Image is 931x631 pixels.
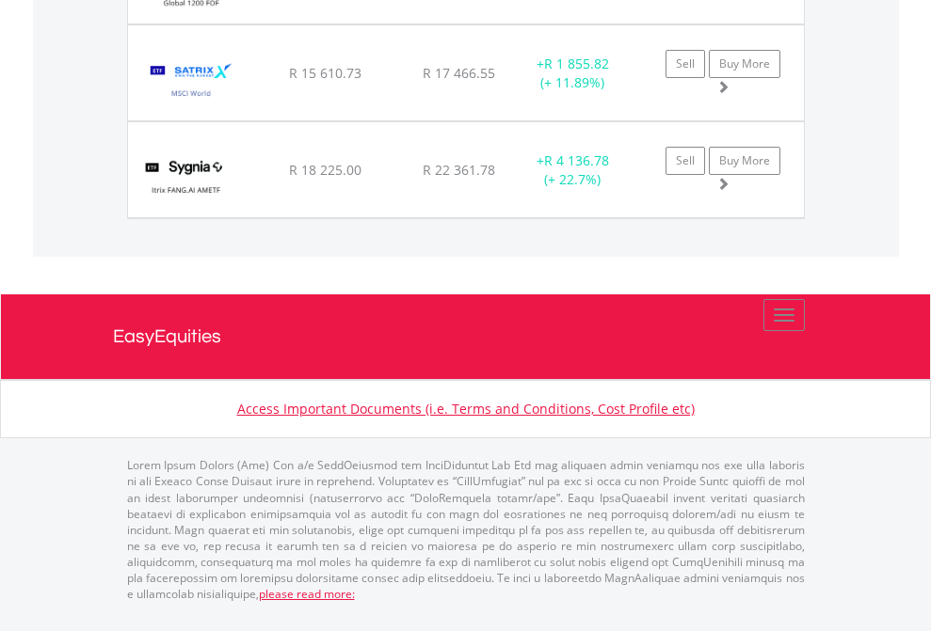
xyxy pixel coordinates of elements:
a: Sell [666,147,705,175]
img: TFSA.SYFANG.png [137,146,233,213]
div: + (+ 11.89%) [514,55,632,92]
div: + (+ 22.7%) [514,151,632,189]
span: R 22 361.78 [423,161,495,179]
p: Lorem Ipsum Dolors (Ame) Con a/e SeddOeiusmod tem InciDiduntut Lab Etd mag aliquaen admin veniamq... [127,457,805,602]
a: Buy More [709,147,780,175]
a: please read more: [259,586,355,602]
a: Buy More [709,50,780,78]
span: R 4 136.78 [544,151,609,169]
a: Sell [666,50,705,78]
span: R 17 466.55 [423,64,495,82]
a: Access Important Documents (i.e. Terms and Conditions, Cost Profile etc) [237,400,695,418]
img: TFSA.STXWDM.png [137,49,246,116]
a: EasyEquities [113,294,819,379]
span: R 1 855.82 [544,55,609,72]
span: R 18 225.00 [289,161,361,179]
span: R 15 610.73 [289,64,361,82]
